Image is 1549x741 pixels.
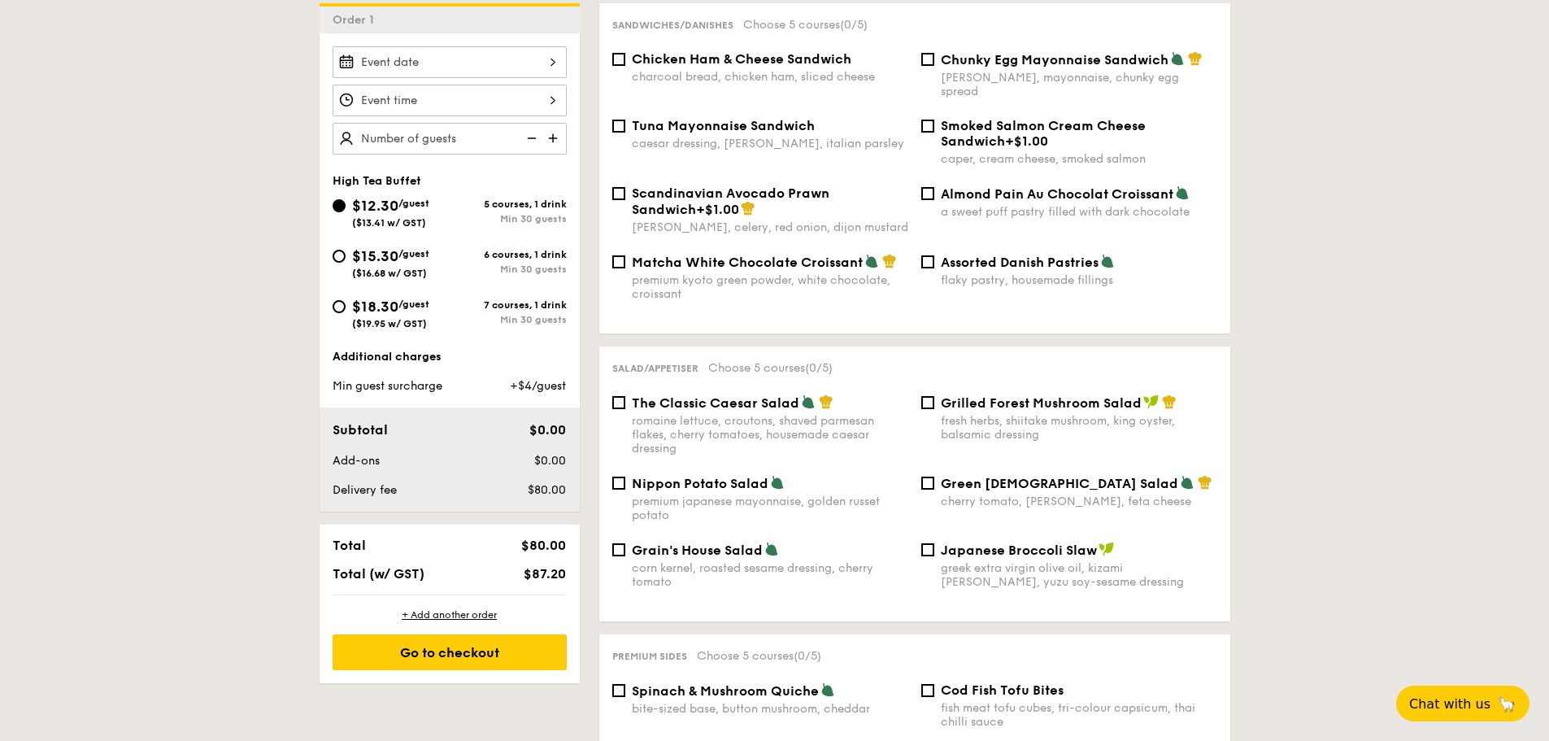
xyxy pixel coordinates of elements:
span: Sandwiches/Danishes [612,20,733,31]
div: Min 30 guests [450,213,567,224]
img: icon-chef-hat.a58ddaea.svg [882,254,897,268]
input: Scandinavian Avocado Prawn Sandwich+$1.00[PERSON_NAME], celery, red onion, dijon mustard [612,187,625,200]
span: Order 1 [333,13,381,27]
div: caesar dressing, [PERSON_NAME], italian parsley [632,137,908,150]
input: Event time [333,85,567,116]
span: ($13.41 w/ GST) [352,217,426,229]
span: Chat with us [1409,696,1490,712]
img: icon-vegetarian.fe4039eb.svg [801,394,816,409]
div: Additional charges [333,349,567,365]
span: Chunky Egg Mayonnaise Sandwich [941,52,1168,68]
input: Almond Pain Au Chocolat Croissanta sweet puff pastry filled with dark chocolate [921,187,934,200]
img: icon-chef-hat.a58ddaea.svg [741,201,755,216]
span: Grilled Forest Mushroom Salad [941,395,1142,411]
img: icon-vegetarian.fe4039eb.svg [864,254,879,268]
input: Grilled Forest Mushroom Saladfresh herbs, shiitake mushroom, king oyster, balsamic dressing [921,396,934,409]
button: Chat with us🦙 [1396,686,1529,721]
img: icon-vegetarian.fe4039eb.svg [1170,51,1185,66]
span: High Tea Buffet [333,174,421,188]
span: Green [DEMOGRAPHIC_DATA] Salad [941,476,1178,491]
span: $12.30 [352,197,398,215]
div: premium kyoto green powder, white chocolate, croissant [632,273,908,301]
span: Choose 5 courses [708,361,833,375]
img: icon-chef-hat.a58ddaea.svg [1198,475,1212,490]
input: Nippon Potato Saladpremium japanese mayonnaise, golden russet potato [612,477,625,490]
span: (0/5) [840,18,868,32]
span: $87.20 [524,566,566,582]
input: Cod Fish Tofu Bitesfish meat tofu cubes, tri-colour capsicum, thai chilli sauce [921,684,934,697]
img: icon-vegetarian.fe4039eb.svg [820,682,835,697]
div: a sweet puff pastry filled with dark chocolate [941,205,1217,219]
span: The Classic Caesar Salad [632,395,799,411]
img: icon-chef-hat.a58ddaea.svg [1188,51,1203,66]
span: Grain's House Salad [632,543,763,558]
span: Assorted Danish Pastries [941,255,1099,270]
div: corn kernel, roasted sesame dressing, cherry tomato [632,561,908,589]
input: Assorted Danish Pastriesflaky pastry, housemade fillings [921,255,934,268]
span: Smoked Salmon Cream Cheese Sandwich [941,118,1146,149]
span: (0/5) [794,649,821,663]
span: Salad/Appetiser [612,363,698,374]
span: 🦙 [1497,695,1516,713]
span: $15.30 [352,247,398,265]
input: Chicken Ham & Cheese Sandwichcharcoal bread, chicken ham, sliced cheese [612,53,625,66]
div: [PERSON_NAME], celery, red onion, dijon mustard [632,220,908,234]
span: Matcha White Chocolate Croissant [632,255,863,270]
div: premium japanese mayonnaise, golden russet potato [632,495,908,522]
span: Scandinavian Avocado Prawn Sandwich [632,185,829,217]
input: Green [DEMOGRAPHIC_DATA] Saladcherry tomato, [PERSON_NAME], feta cheese [921,477,934,490]
div: [PERSON_NAME], mayonnaise, chunky egg spread [941,71,1217,98]
span: Total (w/ GST) [333,566,424,582]
span: /guest [398,248,429,259]
img: icon-vegan.f8ff3823.svg [1099,542,1115,556]
input: Matcha White Chocolate Croissantpremium kyoto green powder, white chocolate, croissant [612,255,625,268]
div: flaky pastry, housemade fillings [941,273,1217,287]
img: icon-chef-hat.a58ddaea.svg [819,394,833,409]
div: cherry tomato, [PERSON_NAME], feta cheese [941,495,1217,508]
span: $18.30 [352,298,398,316]
input: Number of guests [333,123,567,155]
span: Tuna Mayonnaise Sandwich [632,118,815,133]
input: Spinach & Mushroom Quichebite-sized base, button mushroom, cheddar [612,684,625,697]
input: $18.30/guest($19.95 w/ GST)7 courses, 1 drinkMin 30 guests [333,300,346,313]
div: bite-sized base, button mushroom, cheddar [632,702,908,716]
div: 6 courses, 1 drink [450,249,567,260]
span: /guest [398,299,429,310]
input: The Classic Caesar Saladromaine lettuce, croutons, shaved parmesan flakes, cherry tomatoes, house... [612,396,625,409]
span: Cod Fish Tofu Bites [941,682,1064,698]
input: Smoked Salmon Cream Cheese Sandwich+$1.00caper, cream cheese, smoked salmon [921,120,934,133]
span: Spinach & Mushroom Quiche [632,683,819,699]
div: Go to checkout [333,634,567,670]
span: Premium sides [612,651,687,662]
div: fish meat tofu cubes, tri-colour capsicum, thai chilli sauce [941,701,1217,729]
span: Japanese Broccoli Slaw [941,543,1097,558]
input: $12.30/guest($13.41 w/ GST)5 courses, 1 drinkMin 30 guests [333,199,346,212]
span: $80.00 [528,483,566,497]
input: $15.30/guest($16.68 w/ GST)6 courses, 1 drinkMin 30 guests [333,250,346,263]
span: +$1.00 [1005,133,1048,149]
span: Choose 5 courses [743,18,868,32]
span: +$4/guest [510,379,566,393]
input: Grain's House Saladcorn kernel, roasted sesame dressing, cherry tomato [612,543,625,556]
span: (0/5) [805,361,833,375]
img: icon-vegetarian.fe4039eb.svg [1100,254,1115,268]
span: Total [333,538,366,553]
input: Japanese Broccoli Slawgreek extra virgin olive oil, kizami [PERSON_NAME], yuzu soy-sesame dressing [921,543,934,556]
div: 5 courses, 1 drink [450,198,567,210]
img: icon-chef-hat.a58ddaea.svg [1162,394,1177,409]
div: 7 courses, 1 drink [450,299,567,311]
div: caper, cream cheese, smoked salmon [941,152,1217,166]
img: icon-vegetarian.fe4039eb.svg [1180,475,1194,490]
img: icon-vegetarian.fe4039eb.svg [764,542,779,556]
div: Min 30 guests [450,264,567,275]
input: Event date [333,46,567,78]
div: romaine lettuce, croutons, shaved parmesan flakes, cherry tomatoes, housemade caesar dressing [632,414,908,455]
span: Subtotal [333,422,388,438]
span: Choose 5 courses [697,649,821,663]
img: icon-vegetarian.fe4039eb.svg [770,475,785,490]
span: Chicken Ham & Cheese Sandwich [632,51,851,67]
span: Almond Pain Au Chocolat Croissant [941,186,1173,202]
span: /guest [398,198,429,209]
img: icon-add.58712e84.svg [542,123,567,154]
img: icon-vegetarian.fe4039eb.svg [1175,185,1190,200]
